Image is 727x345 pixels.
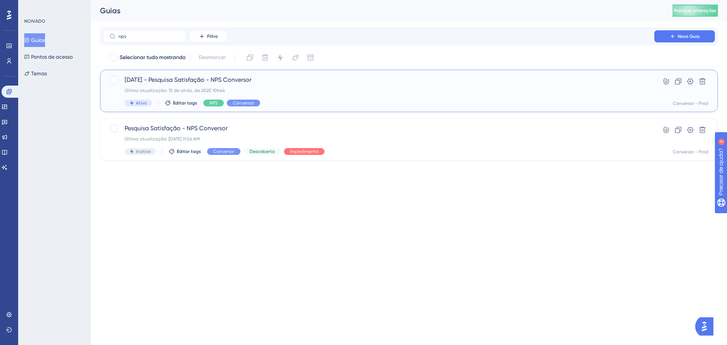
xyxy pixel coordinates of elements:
button: Desmarcar [195,51,230,64]
font: Conversor [213,149,234,154]
font: [DATE] - Pesquisa Satisfação - NPS Conversor [125,76,251,83]
font: Inativo [136,149,151,154]
font: Conversor - Prod [673,149,708,155]
font: Pesquisa Satisfação - NPS Conversor [125,125,228,132]
font: Temas [31,70,47,76]
button: Guias [24,33,45,47]
font: Conversor - Prod [673,101,708,106]
font: Descoberta [250,149,275,154]
font: Última atualização: 15 de atrás. de 2025 10h44 [125,88,225,93]
font: Desmarcar [199,54,226,61]
font: 4 [70,5,73,9]
font: Impedimento [290,149,318,154]
button: Pontos de acesso [24,50,73,64]
font: NOIVADO [24,19,45,24]
font: Filtro [207,34,218,39]
font: Selecionar tudo mostrando [120,54,186,61]
font: Última atualização: [DATE] 11:06 AM [125,136,200,142]
font: Ativo [136,100,147,106]
font: Conversor [233,100,254,106]
font: Publicar alterações [674,8,716,13]
font: Precisar de ajuda? [18,3,65,9]
font: Novo Guia [678,34,700,39]
button: Novo Guia [654,30,715,42]
font: Editar tags [173,100,197,106]
button: Temas [24,67,47,80]
button: Editar tags [168,148,201,155]
button: Filtro [189,30,227,42]
button: Editar tags [165,100,197,106]
button: Publicar alterações [672,5,718,17]
iframe: Iniciador do Assistente de IA do UserGuiding [695,315,718,338]
font: Pontos de acesso [31,54,73,60]
font: Editar tags [177,149,201,154]
font: Guias [31,37,45,43]
input: Procurar [119,34,180,39]
font: NPS [209,100,218,106]
font: Guias [100,6,120,15]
